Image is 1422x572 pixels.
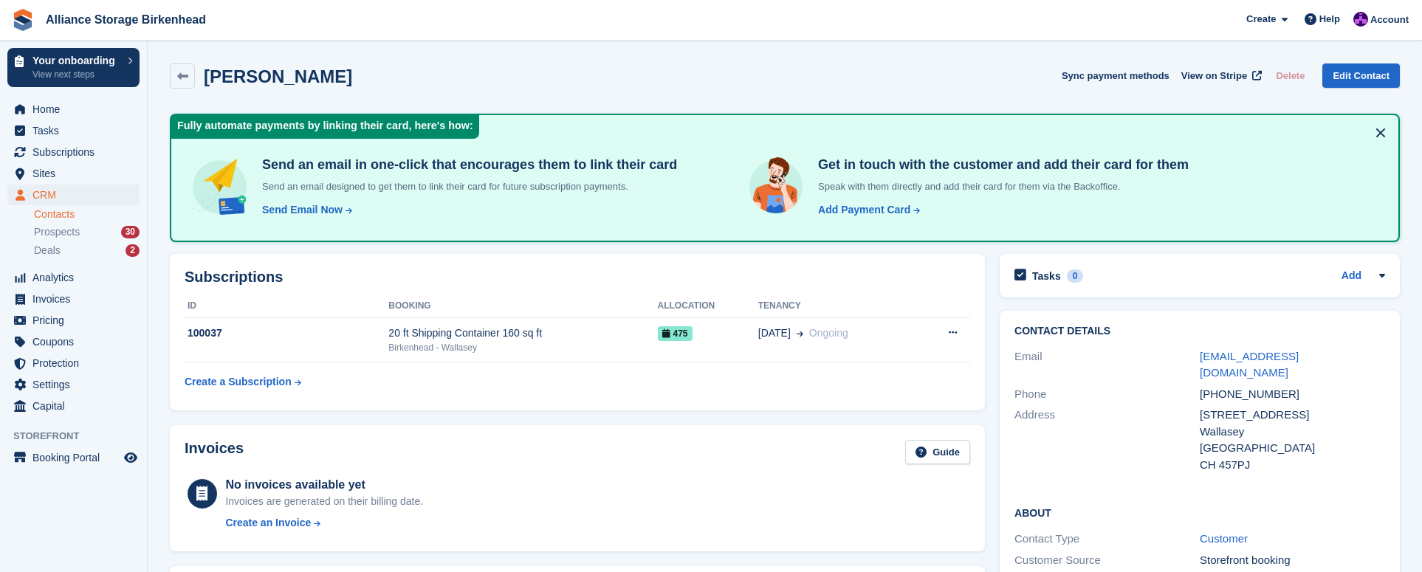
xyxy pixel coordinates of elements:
div: 2 [126,244,140,257]
h2: [PERSON_NAME] [204,66,352,86]
th: Allocation [658,294,758,318]
span: Settings [32,374,121,395]
h2: Invoices [185,440,244,464]
a: Add Payment Card [812,202,921,218]
div: Address [1014,407,1200,473]
img: stora-icon-8386f47178a22dfd0bd8f6a31ec36ba5ce8667c1dd55bd0f319d3a0aa187defe.svg [12,9,34,31]
span: Pricing [32,310,121,331]
span: CRM [32,185,121,205]
a: menu [7,120,140,141]
button: Sync payment methods [1062,63,1169,88]
span: Ongoing [809,327,848,339]
a: menu [7,142,140,162]
img: send-email-b5881ef4c8f827a638e46e229e590028c7e36e3a6c99d2365469aff88783de13.svg [189,156,250,218]
div: No invoices available yet [225,476,423,494]
div: Invoices are generated on their billing date. [225,494,423,509]
a: Preview store [122,449,140,466]
a: Add [1342,268,1361,285]
th: Tenancy [758,294,916,318]
p: Speak with them directly and add their card for them via the Backoffice. [812,179,1189,194]
a: [EMAIL_ADDRESS][DOMAIN_NAME] [1200,350,1299,379]
div: Customer Source [1014,552,1200,569]
a: menu [7,185,140,205]
a: Contacts [34,207,140,221]
a: menu [7,267,140,288]
a: menu [7,396,140,416]
a: menu [7,374,140,395]
a: Guide [905,440,970,464]
h2: About [1014,505,1385,520]
div: Create a Subscription [185,374,292,390]
a: menu [7,163,140,184]
div: Birkenhead - Wallasey [388,341,657,354]
span: Deals [34,244,61,258]
h2: Subscriptions [185,269,970,286]
span: Tasks [32,120,121,141]
span: Create [1246,12,1276,27]
a: View on Stripe [1175,63,1265,88]
a: menu [7,310,140,331]
span: Help [1319,12,1340,27]
span: Booking Portal [32,447,121,468]
div: Fully automate payments by linking their card, here's how: [171,115,479,139]
a: menu [7,353,140,373]
span: 475 [658,326,693,341]
span: Analytics [32,267,121,288]
h4: Get in touch with the customer and add their card for them [812,156,1189,173]
div: 0 [1067,269,1084,283]
span: Coupons [32,331,121,352]
span: Capital [32,396,121,416]
span: Prospects [34,225,80,239]
div: Wallasey [1200,424,1385,441]
img: get-in-touch-e3e95b6451f4e49772a6039d3abdde126589d6f45a760754adfa51be33bf0f70.svg [746,156,806,217]
span: Invoices [32,289,121,309]
span: Subscriptions [32,142,121,162]
a: menu [7,447,140,468]
span: View on Stripe [1181,69,1247,83]
a: menu [7,331,140,352]
span: [DATE] [758,325,791,341]
div: Add Payment Card [818,202,910,218]
div: [GEOGRAPHIC_DATA] [1200,440,1385,457]
a: Deals 2 [34,243,140,258]
span: Protection [32,353,121,373]
a: Customer [1200,532,1248,545]
div: Storefront booking [1200,552,1385,569]
th: Booking [388,294,657,318]
button: Delete [1270,63,1311,88]
span: Home [32,99,121,120]
span: Sites [32,163,121,184]
span: Storefront [13,429,147,444]
div: Email [1014,348,1200,382]
a: Alliance Storage Birkenhead [40,7,212,32]
div: [PHONE_NUMBER] [1200,386,1385,403]
a: Prospects 30 [34,224,140,240]
a: Create an Invoice [225,515,423,531]
img: Romilly Norton [1353,12,1368,27]
h2: Contact Details [1014,325,1385,337]
div: 100037 [185,325,388,341]
div: 30 [121,226,140,238]
a: menu [7,99,140,120]
div: Contact Type [1014,531,1200,548]
th: ID [185,294,388,318]
a: Your onboarding View next steps [7,48,140,87]
div: Send Email Now [262,202,343,218]
div: Phone [1014,386,1200,403]
h4: Send an email in one-click that encourages them to link their card [256,156,677,173]
p: View next steps [32,68,120,81]
a: Create a Subscription [185,368,301,396]
p: Send an email designed to get them to link their card for future subscription payments. [256,179,677,194]
span: Account [1370,13,1409,27]
div: Create an Invoice [225,515,311,531]
a: menu [7,289,140,309]
a: Edit Contact [1322,63,1400,88]
div: 20 ft Shipping Container 160 sq ft [388,325,657,341]
div: CH 457PJ [1200,457,1385,474]
p: Your onboarding [32,55,120,66]
h2: Tasks [1032,269,1061,283]
div: [STREET_ADDRESS] [1200,407,1385,424]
